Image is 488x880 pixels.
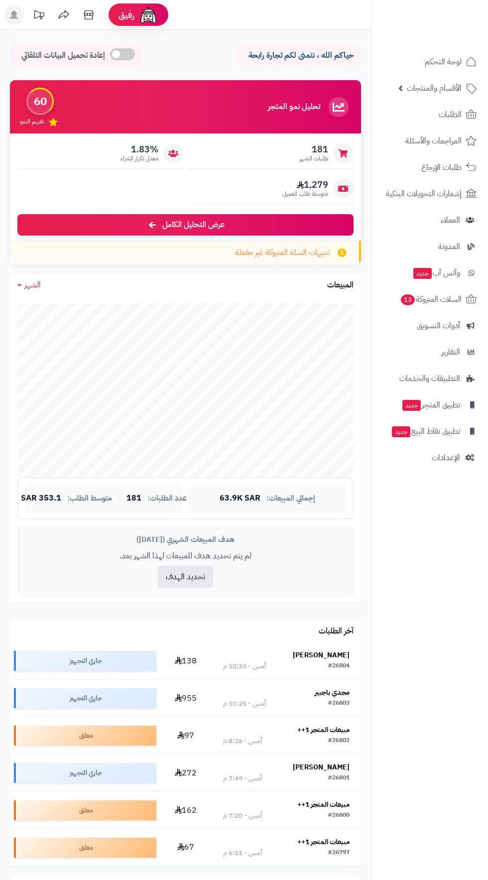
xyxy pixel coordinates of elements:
span: 181 [126,494,141,503]
span: لوحة التحكم [425,55,462,69]
span: التقارير [441,345,460,359]
span: تنبيهات السلة المتروكة غير مفعلة [235,247,330,258]
td: 97 [160,717,212,754]
strong: [PERSON_NAME] [293,650,350,660]
a: تحديثات المنصة [26,5,51,27]
button: تحديد الهدف [158,566,213,588]
a: عرض التحليل الكامل [17,214,354,236]
div: جاري التجهيز [14,763,156,783]
span: متوسط طلب العميل [282,190,328,198]
a: التطبيقات والخدمات [377,367,482,390]
span: إشعارات التحويلات البنكية [386,187,462,201]
strong: مبيعات المتجر 1++ [297,837,350,847]
div: معلق [14,838,156,858]
div: أمس - 10:25 م [223,699,266,709]
td: 67 [160,829,212,866]
a: السلات المتروكة13 [377,287,482,311]
a: العملاء [377,208,482,232]
span: المدونة [438,240,460,253]
span: معدل تكرار الشراء [121,154,158,163]
div: هدف المبيعات الشهري ([DATE]) [25,534,346,545]
strong: مجدي باجبير [315,687,350,698]
span: 1.83% [121,144,158,155]
span: المراجعات والأسئلة [405,134,462,148]
span: السلات المتروكة [400,292,462,306]
div: #26803 [328,699,350,709]
img: logo-2.png [420,20,479,41]
img: ai-face.png [138,5,158,25]
h3: تحليل نمو المتجر [268,103,320,112]
span: تطبيق المتجر [401,398,460,412]
a: الطلبات [377,103,482,126]
a: وآتس آبجديد [377,261,482,285]
a: المراجعات والأسئلة [377,129,482,153]
span: | [118,495,121,502]
div: معلق [14,800,156,820]
span: طلبات الإرجاع [421,160,462,174]
a: التقارير [377,340,482,364]
div: جاري التجهيز [14,651,156,671]
span: 181 [299,144,328,155]
div: #26802 [328,736,350,746]
div: أمس - 6:51 م [223,848,262,858]
td: 162 [160,792,212,829]
span: 353.1 SAR [21,494,61,503]
span: جديد [413,268,432,279]
h3: آخر الطلبات [319,627,354,636]
div: #26804 [328,661,350,671]
a: أدوات التسويق [377,314,482,338]
a: إشعارات التحويلات البنكية [377,182,482,206]
span: جديد [402,400,421,411]
span: الطلبات [439,108,462,122]
span: رفيق [119,9,134,21]
span: طلبات الشهر [299,154,328,163]
a: تطبيق المتجرجديد [377,393,482,417]
span: الأقسام والمنتجات [407,81,462,95]
span: وآتس آب [412,266,460,280]
span: العملاء [441,213,460,227]
div: أمس - 7:20 م [223,811,262,821]
span: أدوات التسويق [417,319,460,333]
p: لم يتم تحديد هدف للمبيعات لهذا الشهر بعد. [25,550,346,562]
span: إعادة تحميل البيانات التلقائي [21,50,105,61]
span: عرض التحليل الكامل [162,219,225,231]
strong: [PERSON_NAME] [293,762,350,772]
span: الإعدادات [432,451,460,465]
strong: مبيعات المتجر 1++ [297,799,350,810]
td: 955 [160,680,212,717]
div: أمس - 8:26 م [223,736,262,746]
span: الشهر [24,279,41,291]
a: الشهر [17,279,41,291]
span: التطبيقات والخدمات [399,372,460,385]
a: المدونة [377,235,482,258]
span: 63.9K SAR [220,494,260,503]
div: أمس - 10:35 م [223,661,266,671]
p: حياكم الله ، نتمنى لكم تجارة رابحة [244,50,354,61]
a: تطبيق نقاط البيعجديد [377,419,482,443]
span: جديد [392,426,410,437]
div: معلق [14,726,156,746]
div: جاري التجهيز [14,688,156,708]
div: #26797 [328,848,350,858]
div: #26801 [328,773,350,783]
span: تطبيق نقاط البيع [391,424,460,438]
span: عدد الطلبات: [147,494,187,503]
a: لوحة التحكم [377,50,482,74]
h3: المبيعات [327,281,354,290]
a: الإعدادات [377,446,482,470]
strong: مبيعات المتجر 1++ [297,725,350,735]
span: متوسط الطلب: [67,494,112,503]
td: 138 [160,642,212,679]
span: 13 [400,294,415,305]
div: أمس - 7:49 م [223,773,262,783]
span: 1,279 [282,179,328,190]
span: إجمالي المبيعات: [266,494,315,503]
div: #26800 [328,811,350,821]
td: 272 [160,754,212,791]
span: تقييم النمو [20,118,44,126]
a: طلبات الإرجاع [377,155,482,179]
